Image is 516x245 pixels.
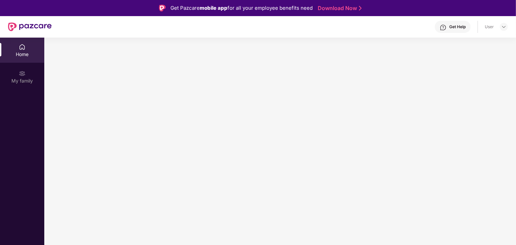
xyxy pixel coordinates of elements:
[19,70,25,77] img: svg+xml;base64,PHN2ZyB3aWR0aD0iMjAiIGhlaWdodD0iMjAiIHZpZXdCb3g9IjAgMCAyMCAyMCIgZmlsbD0ibm9uZSIgeG...
[449,24,466,30] div: Get Help
[170,4,313,12] div: Get Pazcare for all your employee benefits need
[159,5,166,11] img: Logo
[318,5,360,12] a: Download Now
[8,22,52,31] img: New Pazcare Logo
[501,24,507,30] img: svg+xml;base64,PHN2ZyBpZD0iRHJvcGRvd24tMzJ4MzIiIHhtbG5zPSJodHRwOi8vd3d3LnczLm9yZy8yMDAwL3N2ZyIgd2...
[359,5,362,12] img: Stroke
[19,44,25,50] img: svg+xml;base64,PHN2ZyBpZD0iSG9tZSIgeG1sbnM9Imh0dHA6Ly93d3cudzMub3JnLzIwMDAvc3ZnIiB3aWR0aD0iMjAiIG...
[200,5,227,11] strong: mobile app
[485,24,494,30] div: User
[440,24,447,31] img: svg+xml;base64,PHN2ZyBpZD0iSGVscC0zMngzMiIgeG1sbnM9Imh0dHA6Ly93d3cudzMub3JnLzIwMDAvc3ZnIiB3aWR0aD...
